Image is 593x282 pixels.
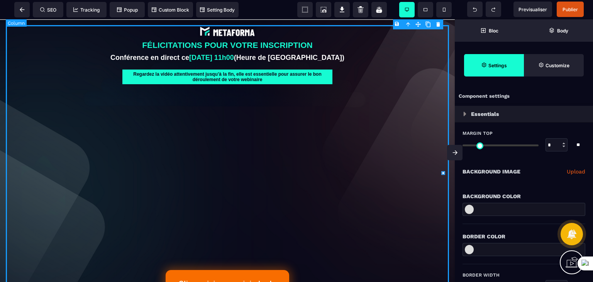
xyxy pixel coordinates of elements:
span: Tracking [73,7,100,13]
span: Publier [563,7,578,12]
span: Screenshot [316,2,331,17]
span: Border Width [463,272,500,278]
span: Margin Top [463,130,493,136]
b: [DATE] 11h00 [189,34,234,42]
strong: Settings [488,63,507,68]
p: Essentials [471,109,499,119]
span: SEO [40,7,56,13]
strong: Body [557,28,568,34]
p: Background Image [463,167,520,176]
span: Open Style Manager [524,54,584,76]
span: View components [297,2,313,17]
span: Open Layer Manager [524,19,593,42]
span: Preview [513,2,552,17]
text: Conférence en direct ce (Heure de [GEOGRAPHIC_DATA]) [6,32,449,44]
text: FÉLICITATIONS POUR VOTRE INSCRIPTION [6,20,449,32]
span: Previsualiser [518,7,547,12]
img: abe9e435164421cb06e33ef15842a39e_e5ef653356713f0d7dd3797ab850248d_Capture_d%E2%80%99e%CC%81cran_2... [198,6,256,19]
div: Background Color [463,192,585,201]
span: Setting Body [200,7,235,13]
img: loading [463,112,466,116]
div: Component settings [455,89,593,104]
span: Popup [117,7,138,13]
span: Settings [464,54,524,76]
a: Upload [567,167,585,176]
strong: Bloc [489,28,498,34]
text: Regardez la vidéo attentivement jusqu’à la fin, elle est essentielle pour assurer le bon déroulem... [122,50,332,65]
strong: Customize [546,63,569,68]
span: Open Blocks [455,19,524,42]
span: Custom Block [152,7,189,13]
div: Border Color [463,232,585,241]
